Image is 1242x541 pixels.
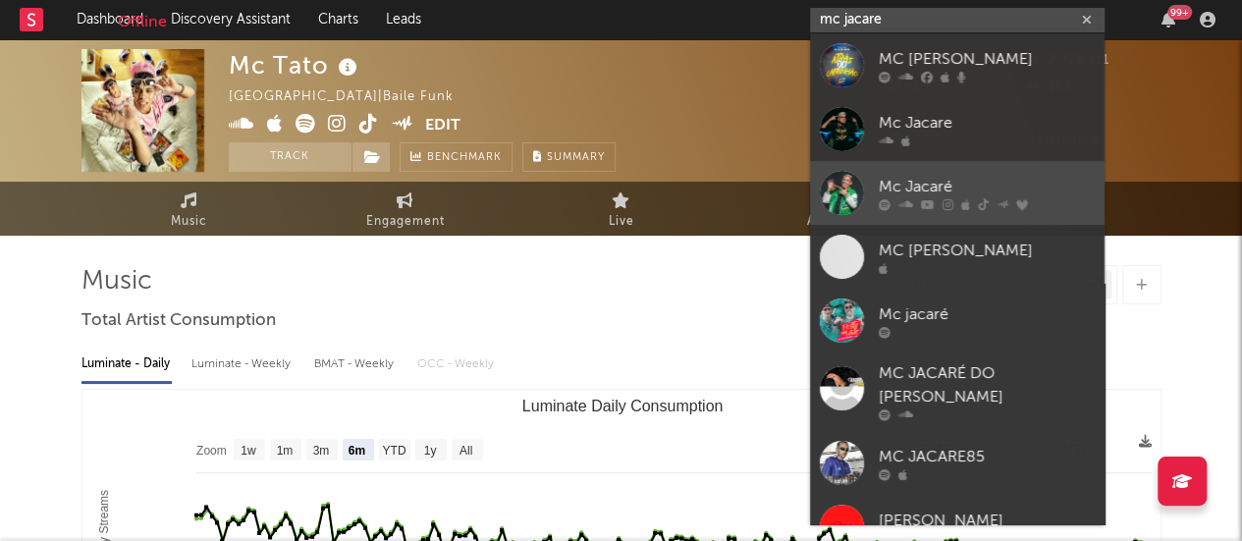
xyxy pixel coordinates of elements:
text: YTD [382,444,405,458]
text: 1y [423,444,436,458]
div: [PERSON_NAME] [879,509,1095,532]
a: Engagement [297,182,513,236]
div: Luminate - Daily [81,348,172,381]
text: All [459,444,471,458]
a: Benchmark [400,142,513,172]
a: Music [81,182,297,236]
a: Live [513,182,729,236]
div: Luminate - Weekly [191,348,295,381]
span: Benchmark [427,146,502,170]
a: MC JACARE85 [810,431,1105,495]
button: Summary [522,142,616,172]
button: Edit [425,114,460,138]
div: Mc Jacare [879,111,1095,135]
button: Track [229,142,351,172]
div: Mc Jacaré [879,175,1095,198]
div: MC [PERSON_NAME] [879,47,1095,71]
span: Music [171,210,207,234]
div: MC JACARE85 [879,445,1095,468]
a: Mc Jacare [810,97,1105,161]
div: Mc jacaré [879,302,1095,326]
div: Offline [118,8,167,34]
button: 99+ [1161,12,1175,27]
span: Total Artist Consumption [81,309,276,333]
span: Audience [807,210,867,234]
a: Mc Jacaré [810,161,1105,225]
div: BMAT - Weekly [314,348,398,381]
div: MC [PERSON_NAME] [879,239,1095,262]
text: 1w [241,444,256,458]
text: Luminate Daily Consumption [521,398,723,414]
div: Mc Tato [229,49,362,81]
text: 1m [276,444,293,458]
text: 6m [348,444,364,458]
text: 3m [312,444,329,458]
span: Summary [547,152,605,163]
span: Engagement [366,210,445,234]
div: [GEOGRAPHIC_DATA] | Baile Funk [229,85,476,109]
a: MC [PERSON_NAME] [810,225,1105,289]
div: MC JACARÉ DO [PERSON_NAME] [879,362,1095,409]
a: Mc jacaré [810,289,1105,352]
div: 99 + [1167,5,1192,20]
span: Live [609,210,634,234]
text: Zoom [196,444,227,458]
input: Search for artists [810,8,1105,32]
a: MC JACARÉ DO [PERSON_NAME] [810,352,1105,431]
a: Audience [729,182,945,236]
a: MC [PERSON_NAME] [810,33,1105,97]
